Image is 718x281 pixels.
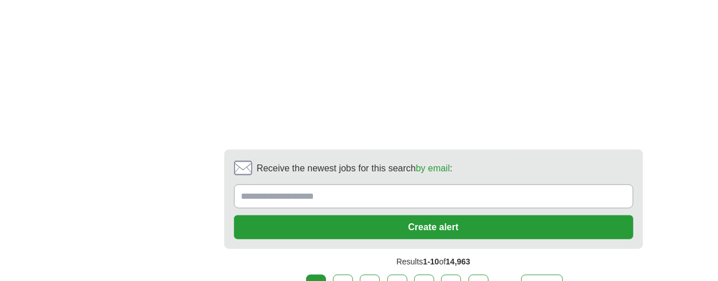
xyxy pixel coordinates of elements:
[423,257,439,266] span: 1-10
[446,257,470,266] span: 14,963
[234,215,633,239] button: Create alert
[224,249,643,275] div: Results of
[416,163,450,173] a: by email
[257,162,453,175] span: Receive the newest jobs for this search :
